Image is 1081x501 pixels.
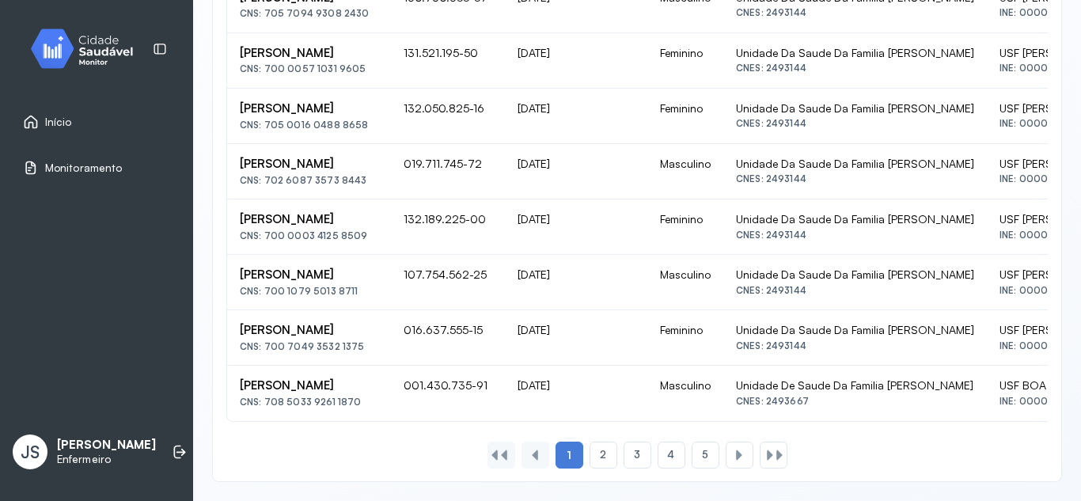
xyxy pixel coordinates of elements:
div: Unidade Da Saude Da Familia [PERSON_NAME] [736,157,974,171]
div: CNES: 2493144 [736,7,974,18]
td: 131.521.195-50 [391,33,505,89]
td: [DATE] [505,255,647,310]
td: [DATE] [505,89,647,144]
span: 5 [702,448,708,461]
div: CNS: 700 0003 4125 8509 [240,230,378,241]
div: [PERSON_NAME] [240,101,378,116]
div: Unidade Da Saude Da Familia [PERSON_NAME] [736,101,974,116]
td: Feminino [647,33,723,89]
td: 132.189.225-00 [391,199,505,255]
div: Unidade Da Saude Da Familia [PERSON_NAME] [736,212,974,226]
a: Monitoramento [23,160,170,176]
div: [PERSON_NAME] [240,46,378,61]
div: [PERSON_NAME] [240,323,378,338]
td: [DATE] [505,366,647,420]
img: monitor.svg [17,25,159,72]
span: Monitoramento [45,161,122,175]
td: [DATE] [505,310,647,366]
div: Unidade De Saude Da Familia [PERSON_NAME] [736,378,974,393]
td: [DATE] [505,144,647,199]
td: Feminino [647,310,723,366]
span: 4 [667,448,674,461]
div: Unidade Da Saude Da Familia [PERSON_NAME] [736,323,974,337]
td: Masculino [647,255,723,310]
span: 3 [634,448,640,461]
div: [PERSON_NAME] [240,378,378,393]
div: CNS: 705 7094 9308 2430 [240,8,378,19]
span: Início [45,116,72,129]
span: 2 [600,448,606,461]
div: CNES: 2493144 [736,285,974,296]
p: Enfermeiro [57,453,156,466]
div: CNES: 2493144 [736,230,974,241]
div: CNES: 2493144 [736,173,974,184]
div: Unidade Da Saude Da Familia [PERSON_NAME] [736,46,974,60]
div: [PERSON_NAME] [240,268,378,283]
div: CNES: 2493144 [736,118,974,129]
span: 1 [567,448,571,462]
div: CNS: 700 7049 3532 1375 [240,341,378,352]
td: 132.050.825-16 [391,89,505,144]
td: 019.711.745-72 [391,144,505,199]
div: CNES: 2493667 [736,396,974,407]
a: Início [23,114,170,130]
td: Masculino [647,366,723,420]
div: CNS: 702 6087 3573 8443 [240,175,378,186]
span: JS [21,442,40,462]
td: Feminino [647,89,723,144]
div: CNS: 705 0016 0488 8658 [240,120,378,131]
div: CNS: 700 0057 1031 9605 [240,63,378,74]
div: [PERSON_NAME] [240,212,378,227]
td: [DATE] [505,33,647,89]
td: 107.754.562-25 [391,255,505,310]
td: 001.430.735-91 [391,366,505,420]
div: Unidade Da Saude Da Familia [PERSON_NAME] [736,268,974,282]
td: [DATE] [505,199,647,255]
p: [PERSON_NAME] [57,438,156,453]
div: CNS: 708 5033 9261 1870 [240,397,378,408]
div: CNES: 2493144 [736,340,974,351]
td: Feminino [647,199,723,255]
td: 016.637.555-15 [391,310,505,366]
td: Masculino [647,144,723,199]
div: [PERSON_NAME] [240,157,378,172]
div: CNES: 2493144 [736,63,974,74]
div: CNS: 700 1079 5013 8711 [240,286,378,297]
